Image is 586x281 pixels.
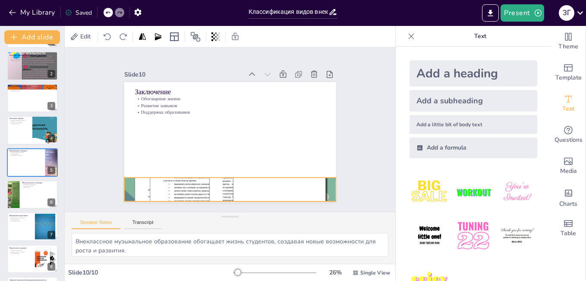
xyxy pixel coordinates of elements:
p: Самовыражение [9,252,32,254]
p: Введение в внеклассное музыкальное образование [9,54,55,56]
textarea: Внеклассное музыкальное образование обогащает жизнь студентов, создавая новые возможности для рос... [72,233,388,257]
p: Text [418,26,542,47]
div: Layout [167,30,181,44]
span: Questions [554,135,583,145]
img: 3.jpeg [497,172,537,212]
p: Демонстрация достижений [9,151,43,153]
div: 3 [47,102,55,110]
p: Поддержка образования [137,99,327,125]
img: 4.jpeg [410,216,450,256]
img: 5.jpeg [453,216,493,256]
div: Add images, graphics, shapes or video [551,150,586,182]
button: З Г [559,4,574,22]
div: Add a little bit of body text [410,115,537,134]
div: 6 [47,198,55,206]
p: Обогащение жизни [138,86,328,112]
input: Insert title [249,6,328,18]
div: 4 [47,134,55,142]
span: Charts [559,199,577,209]
p: Заключение [139,77,329,107]
span: Theme [558,42,578,51]
div: 7 [47,231,55,239]
div: 8 [47,263,55,271]
p: Развитие навыков [137,92,328,118]
div: Add a formula [410,137,537,158]
p: Обратная связь [9,153,43,155]
p: Инструментальные ансамбли [9,85,55,88]
div: 6 [7,180,58,209]
div: 4 [7,116,58,144]
p: Внеклассное образование [9,57,55,58]
p: Вдохновение [22,187,55,188]
div: 2 [47,70,55,78]
img: 6.jpeg [497,216,537,256]
div: 7 [7,212,58,241]
p: Конкурентоспособность [9,154,43,156]
span: Media [560,166,577,176]
p: Развитие уверенности [9,249,32,251]
div: Get real-time input from your audience [551,119,586,150]
div: 8 [7,245,58,273]
p: Развитие вокальных навыков [9,120,30,121]
div: Add ready made slides [551,57,586,88]
div: З Г [559,5,574,21]
p: Вокальные кружки [9,117,30,120]
div: 3 [7,84,58,112]
p: Музыкальная теория [9,89,55,90]
span: Edit [79,32,92,41]
button: Speaker Notes [72,220,120,229]
div: 5 [7,148,58,177]
span: Text [562,104,574,114]
span: Single View [360,269,390,276]
button: Export to PowerPoint [482,4,499,22]
span: Table [561,229,576,238]
div: 26 % [325,268,346,277]
button: Transcript [124,220,162,229]
span: Template [555,73,582,83]
button: Add slide [4,30,60,44]
span: Position [190,32,201,42]
div: Add charts and graphs [551,182,586,213]
p: Платформа для выступления [9,217,32,219]
p: Расширение знаний [22,185,55,187]
div: Add a heading [410,61,537,86]
img: 1.jpeg [410,172,450,212]
p: Совместное музицирование [9,87,55,89]
img: 2.jpeg [453,172,493,212]
p: Сценическое мастерство [9,121,30,123]
p: Музыкальные фестивали [9,214,32,217]
div: Saved [65,9,92,17]
div: 2 [7,51,58,80]
p: Командная работа [9,90,55,92]
div: Slide 10 [130,60,249,80]
div: Add a subheading [410,90,537,112]
div: Add text boxes [551,88,586,119]
p: Мастер-классы и семинары [22,182,55,184]
p: Участие в ансамблях [9,58,55,60]
p: Взаимодействие с публикой [9,251,32,253]
p: Обмен опытом [9,219,32,220]
p: Музыкальные конкурсы [9,149,43,152]
div: Change the overall theme [551,26,586,57]
p: Уникальная возможность [22,183,55,185]
p: Личностный рост [9,60,55,61]
div: 5 [47,166,55,174]
button: Present [501,4,544,22]
button: My Library [6,6,59,19]
p: Культурный обмен [9,220,32,222]
p: Музыкальный слух [9,123,30,125]
div: Add a table [551,213,586,244]
p: Внеклассные концерты [9,246,32,249]
div: Slide 10 / 10 [68,268,233,277]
